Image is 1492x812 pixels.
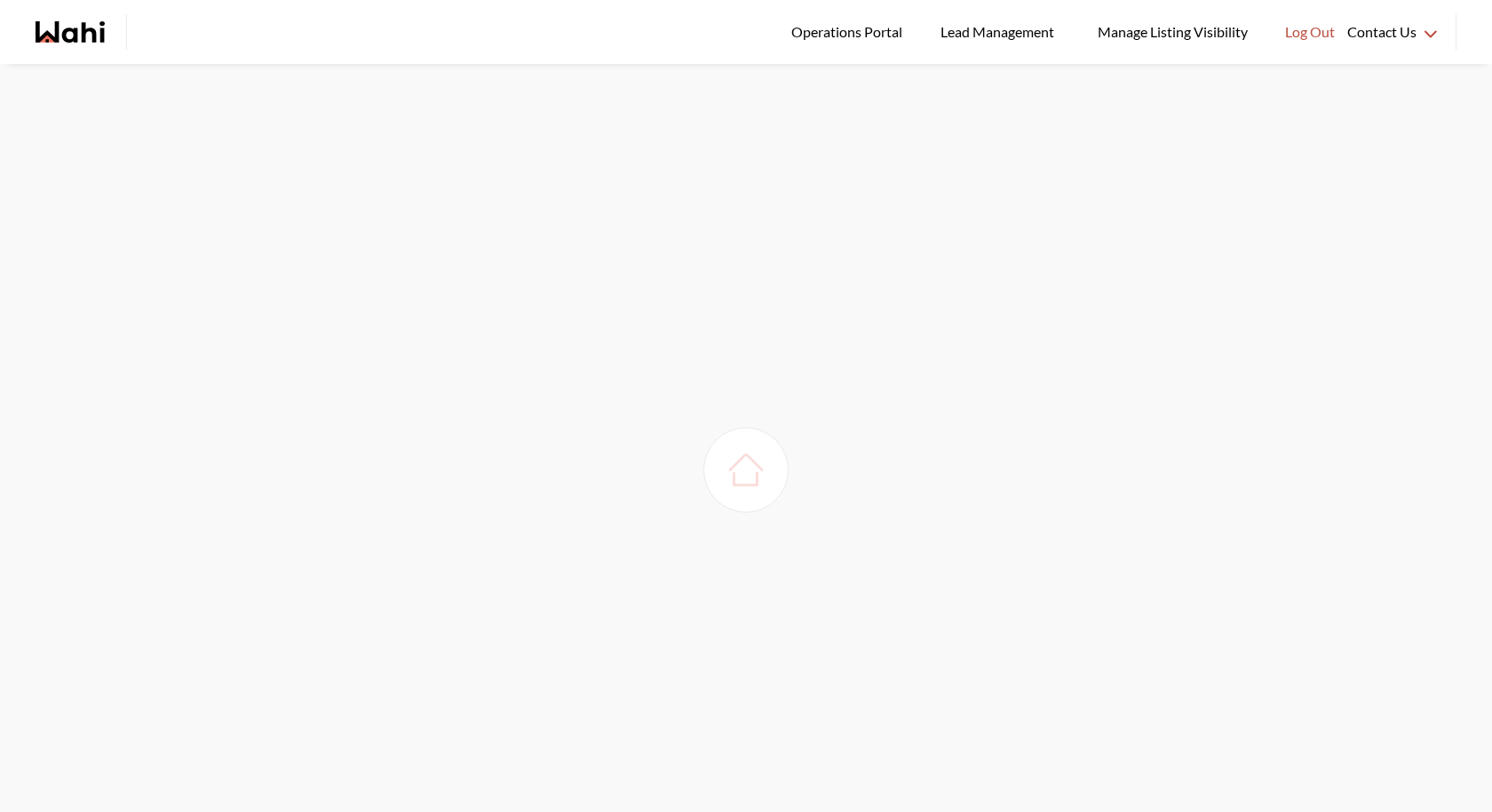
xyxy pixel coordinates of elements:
[36,21,105,43] a: Wahi homepage
[791,20,909,44] span: Operations Portal
[1285,20,1335,44] span: Log Out
[1092,20,1253,44] span: Manage Listing Visibility
[940,20,1060,44] span: Lead Management
[721,445,771,495] img: loading house image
